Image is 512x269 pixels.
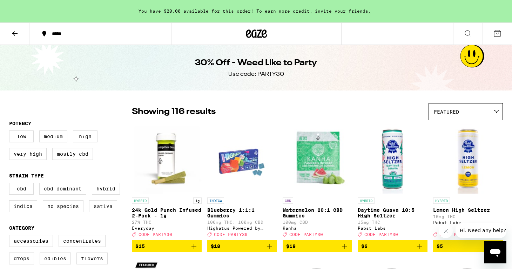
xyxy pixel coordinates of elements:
legend: Strain Type [9,173,44,179]
img: Pabst Labs - Lemon High Seltzer [433,124,503,194]
label: Sativa [89,200,117,212]
button: Add to bag [207,240,277,252]
span: $5 [437,243,443,249]
label: Hybrid [92,183,120,195]
p: Lemon High Seltzer [433,207,503,213]
label: Indica [9,200,37,212]
p: HYBRID [358,197,375,204]
legend: Potency [9,121,31,126]
label: High [73,130,97,142]
p: HYBRID [433,197,450,204]
label: Accessories [9,235,53,247]
iframe: Close message [439,224,453,238]
span: CODE PARTY30 [364,232,398,237]
span: invite your friends. [312,9,373,13]
div: Use code: PARTY30 [228,70,284,78]
label: CBD Dominant [39,183,86,195]
p: Watermelon 20:1 CBD Gummies [283,207,352,218]
div: Highatus Powered by Cannabiotix [207,226,277,230]
label: Low [9,130,34,142]
p: 24k Gold Punch Infused 2-Pack - 1g [132,207,202,218]
span: Featured [434,109,459,115]
div: Pabst Labs [358,226,427,230]
a: Open page for Lemon High Seltzer from Pabst Labs [433,124,503,240]
h1: 30% Off - Weed Like to Party [195,57,317,69]
iframe: Message from company [456,223,506,238]
label: Very High [9,148,47,160]
label: Edibles [40,253,71,264]
div: Pabst Labs [433,220,503,225]
iframe: Button to launch messaging window [484,241,506,263]
p: CBD [283,197,293,204]
span: $6 [361,243,368,249]
p: 15mg THC [358,220,427,224]
label: No Species [43,200,83,212]
span: $19 [286,243,296,249]
img: Highatus Powered by Cannabiotix - Blueberry 1:1:1 Gummies [207,124,277,194]
span: $15 [135,243,145,249]
span: $18 [211,243,220,249]
label: Medium [39,130,67,142]
button: Add to bag [132,240,202,252]
img: Everyday - 24k Gold Punch Infused 2-Pack - 1g [132,124,202,194]
span: CODE PARTY30 [139,232,172,237]
a: Open page for Daytime Guava 10:5 High Seltzer from Pabst Labs [358,124,427,240]
a: Open page for 24k Gold Punch Infused 2-Pack - 1g from Everyday [132,124,202,240]
div: Kanha [283,226,352,230]
span: You have $20.00 available for this order! To earn more credit, [139,9,312,13]
span: CODE PARTY30 [214,232,248,237]
p: 100mg THC: 100mg CBD [207,220,277,224]
legend: Category [9,225,34,231]
span: CODE PARTY30 [289,232,323,237]
img: Kanha - Watermelon 20:1 CBD Gummies [283,124,352,194]
p: Showing 116 results [132,106,216,118]
button: Add to bag [433,240,503,252]
p: 100mg CBD [283,220,352,224]
a: Open page for Blueberry 1:1:1 Gummies from Highatus Powered by Cannabiotix [207,124,277,240]
p: Daytime Guava 10:5 High Seltzer [358,207,427,218]
label: Drops [9,253,34,264]
p: INDICA [207,197,224,204]
button: Add to bag [358,240,427,252]
div: Everyday [132,226,202,230]
p: 1g [193,197,202,204]
button: Add to bag [283,240,352,252]
label: Concentrates [59,235,106,247]
p: Blueberry 1:1:1 Gummies [207,207,277,218]
a: Open page for Watermelon 20:1 CBD Gummies from Kanha [283,124,352,240]
p: HYBRID [132,197,149,204]
p: 27% THC [132,220,202,224]
label: CBD [9,183,34,195]
label: Flowers [76,253,108,264]
img: Pabst Labs - Daytime Guava 10:5 High Seltzer [358,124,427,194]
label: Mostly CBD [52,148,93,160]
p: 10mg THC [433,214,503,219]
